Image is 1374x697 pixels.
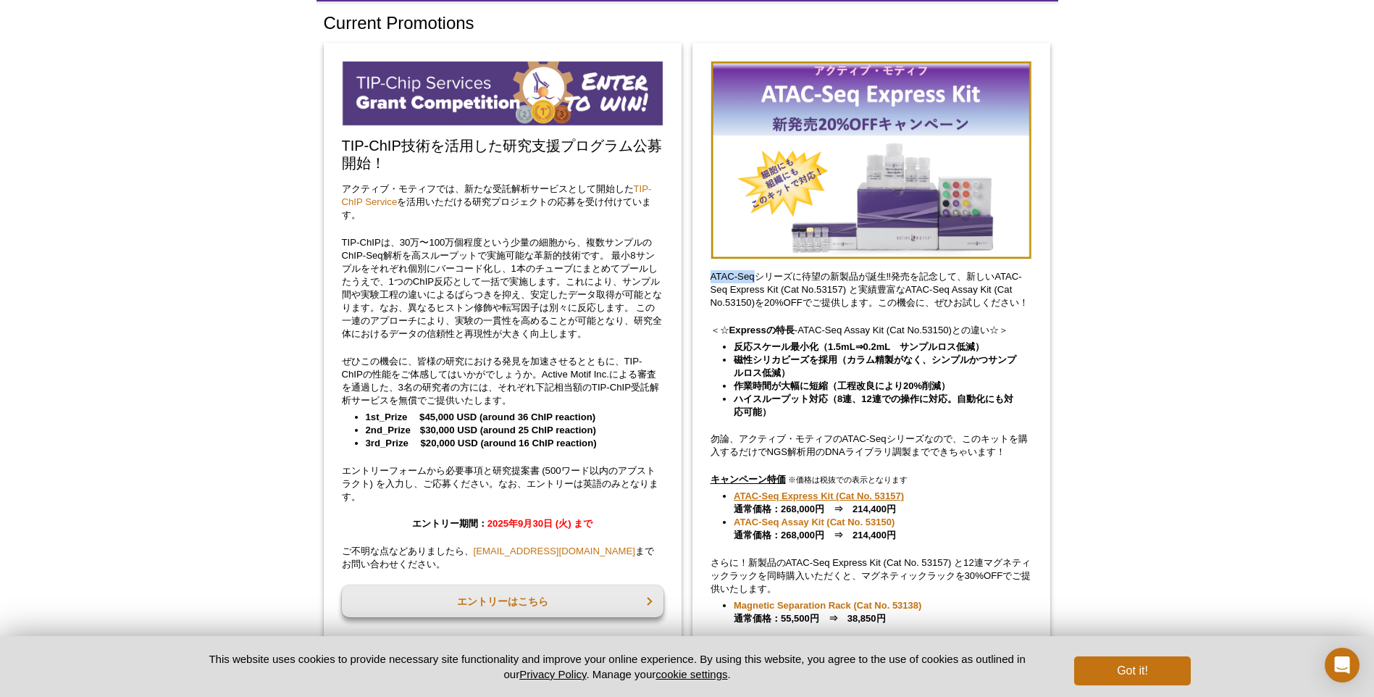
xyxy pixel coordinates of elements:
[342,464,663,504] p: エントリーフォームから必要事項と研究提案書 (500ワード以内のアブストラクト) を入力し、ご応募ください。なお、エントリーは英語のみとなります。
[366,438,597,448] strong: 3rd_Prize $20,000 USD (around 16 ChIP reaction)
[655,668,727,680] button: cookie settings
[487,518,592,529] span: 2025年9月30日 (火) まで
[366,425,596,435] strong: 2nd_Prize $30,000 USD (around 25 ChIP reaction)
[734,517,896,541] strong: 通常価格：268,000円 ⇒ 214,400円
[734,516,895,529] a: ATAC-Seq Assay Kit (Cat No. 53150)
[342,61,663,126] img: TIP-ChIP Service Grant Competition
[412,518,592,529] strong: エントリー期間：
[342,545,663,571] p: ご不明な点などありましたら、 までお問い合わせください。
[474,546,636,556] a: [EMAIL_ADDRESS][DOMAIN_NAME]
[366,412,596,422] strong: 1st_Prize $45,000 USD (around 36 ChIP reaction)
[734,354,1016,378] strong: 磁性シリカビーズを採用（カラム精製がなく、シンプルかつサンプルロス低減）
[324,14,1051,35] h1: Current Promotions
[1325,648,1360,683] div: Open Intercom Messenger
[519,668,586,680] a: Privacy Policy
[734,491,904,514] strong: 通常価格：268,000円 ⇒ 214,400円
[711,556,1032,596] p: さらに！新製品のATAC-Seq Express Kit (Cat No. 53157) と12連マグネティックラックを同時購入いただくと、マグネティックラックを30%OFFでご提供いたします。
[734,600,921,624] strong: 通常価格：55,500円 ⇒ 38,850円
[711,474,786,485] u: キャンペーン特価
[342,236,663,341] p: TIP-ChIPは、30万〜100万個程度という少量の細胞から、複数サンプルのChIP-Seq解析を高スループットで実施可能な革新的技術です。 最小8サンプルをそれぞれ個別にバーコード化し、1本...
[788,475,908,484] span: ※価格は税抜での表示となります
[342,137,663,172] h2: TIP-ChIP技術を活用した研究支援プログラム公募開始！
[729,325,795,335] strong: Expressの特長
[711,270,1032,309] p: ATAC-Seqシリーズに待望の新製品が誕生‼発売を記念して、新しいATAC-Seq Express Kit (Cat No.53157) と実績豊富なATAC-Seq Assay Kit (C...
[734,599,921,612] a: Magnetic Separation Rack (Cat No. 53138)
[734,393,1013,417] strong: ハイスループット対応（8連、12連での操作に対応。自動化にも対応可能）
[734,341,984,352] strong: 反応スケール最小化（1.5mL⇒0.2mL サンプルロス低減）
[1074,656,1190,685] button: Got it!
[342,585,663,617] a: エントリーはこちら
[342,355,663,407] p: ぜひこの機会に、皆様の研究における発見を加速させるとともに、TIP-ChIPの性能をご体感してはいかがでしょうか。Active Motif Inc.による審査を通過した、3名の研究者の方には、そ...
[184,651,1051,682] p: This website uses cookies to provide necessary site functionality and improve your online experie...
[342,183,663,222] p: アクティブ・モティフでは、新たな受託解析サービスとして開始した を活用いただける研究プロジェクトの応募を受け付けています。
[711,433,1032,459] p: 勿論、アクティブ・モティフのATAC-Seqシリーズなので、このキットを購入するだけでNGS解析用のDNAライブラリ調製までできちゃいます！
[734,380,950,391] strong: 作業時間が大幅に短縮（工程改良により20%削減）
[734,490,904,503] a: ATAC-Seq Express Kit (Cat No. 53157)
[711,61,1032,259] img: Save on ATAC-Seq Kits
[711,324,1032,337] p: ＜☆ -ATAC-Seq Assay Kit (Cat No.53150)との違い☆＞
